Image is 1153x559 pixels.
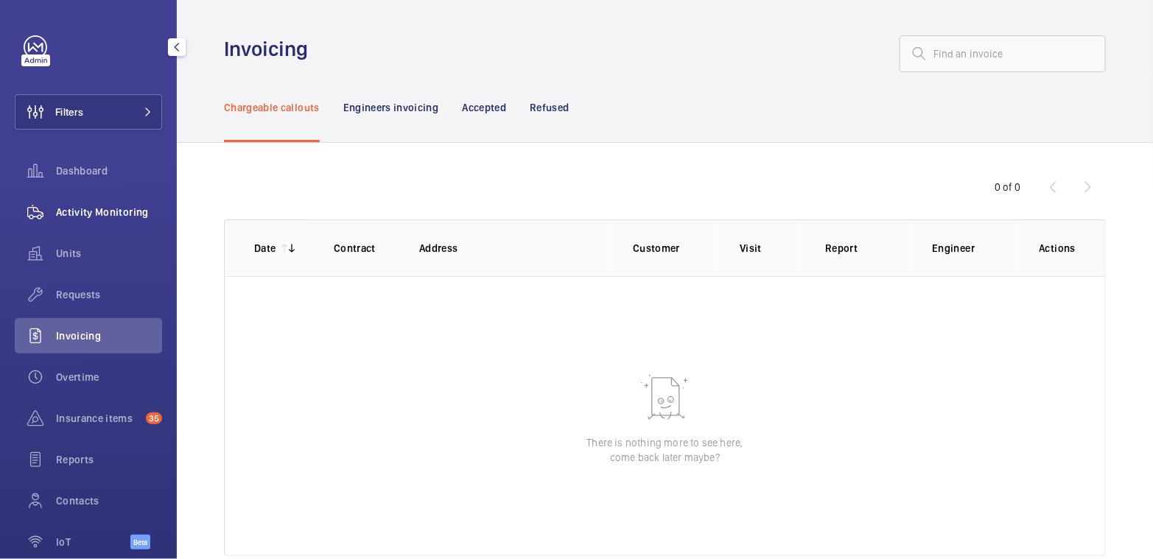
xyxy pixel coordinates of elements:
span: Activity Monitoring [56,205,162,219]
span: Units [56,246,162,261]
span: IoT [56,535,130,549]
span: Invoicing [56,328,162,343]
p: Report [825,241,908,256]
span: Contacts [56,493,162,508]
p: Address [419,241,609,256]
span: Insurance items [56,411,140,426]
span: Requests [56,287,162,302]
p: Accepted [462,100,506,115]
span: Beta [130,535,150,549]
h1: Invoicing [224,35,317,63]
p: Customer [633,241,716,256]
p: Refused [530,100,569,115]
span: Filters [55,105,83,119]
div: 0 of 0 [995,180,1021,194]
span: Overtime [56,370,162,384]
input: Find an invoice [900,35,1106,72]
p: Engineer [932,241,1015,256]
button: Filters [15,94,162,130]
p: Engineers invoicing [343,100,439,115]
p: There is nothing more to see here, come back later maybe? [586,435,743,465]
p: Actions [1040,241,1076,256]
span: Reports [56,452,162,467]
p: Chargeable callouts [224,100,320,115]
p: Visit [740,241,802,256]
p: Date [254,241,276,256]
p: Contract [334,241,396,256]
span: 35 [146,412,162,424]
span: Dashboard [56,164,162,178]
